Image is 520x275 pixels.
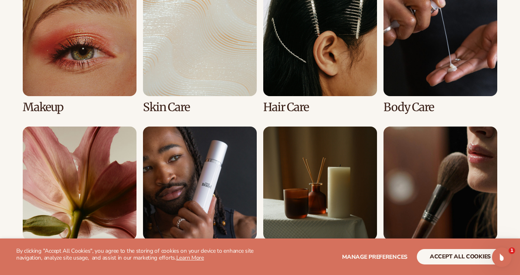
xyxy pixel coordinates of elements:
div: 8 / 8 [383,127,497,258]
h3: Body Care [383,101,497,114]
iframe: Intercom live chat [492,247,511,267]
button: accept all cookies [417,249,504,264]
div: 6 / 8 [143,127,257,258]
h3: Makeup [23,101,136,114]
a: Learn More [176,254,204,262]
div: 7 / 8 [263,127,377,258]
h3: Hair Care [263,101,377,114]
span: Manage preferences [342,253,407,261]
h3: Skin Care [143,101,257,114]
p: By clicking "Accept All Cookies", you agree to the storing of cookies on your device to enhance s... [16,248,260,262]
span: 1 [509,247,515,254]
div: 5 / 8 [23,127,136,258]
button: Manage preferences [342,249,407,264]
